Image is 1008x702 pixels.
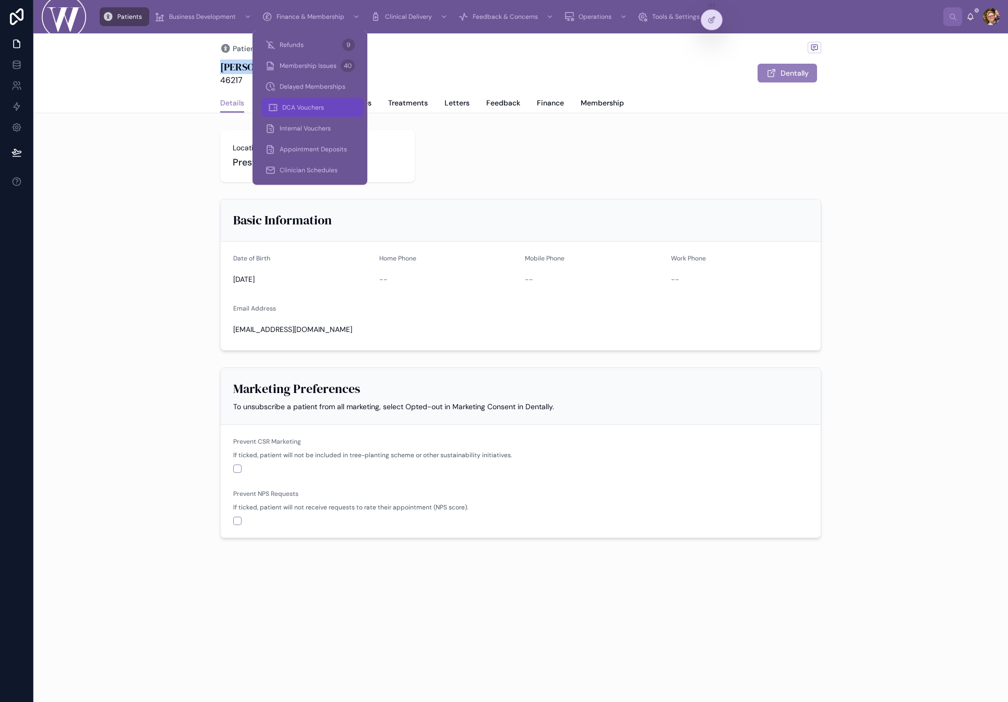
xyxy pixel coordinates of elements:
[671,274,679,284] span: --
[280,82,345,91] span: Delayed Memberships
[280,41,304,49] span: Refunds
[561,7,632,26] a: Operations
[455,7,559,26] a: Feedback & Concerns
[525,274,533,284] span: --
[634,7,721,26] a: Tools & Settings
[233,324,371,335] span: [EMAIL_ADDRESS][DOMAIN_NAME]
[169,13,236,21] span: Business Development
[277,13,344,21] span: Finance & Membership
[486,93,520,114] a: Feedback
[259,35,361,54] a: Refunds9
[259,77,361,96] a: Delayed Memberships
[445,98,470,108] span: Letters
[579,13,611,21] span: Operations
[280,62,337,70] span: Membership Issues
[233,490,298,498] span: Prevent NPS Requests
[379,274,388,284] span: --
[259,161,361,180] a: Clinician Schedules
[233,212,332,229] h2: Basic Information
[233,142,402,153] span: Location
[259,140,361,159] a: Appointment Deposits
[445,93,470,114] a: Letters
[342,39,355,51] div: 9
[581,93,624,114] a: Membership
[233,380,360,397] h2: Marketing Preferences
[282,103,324,112] span: DCA Vouchers
[486,98,520,108] span: Feedback
[220,98,244,108] span: Details
[652,13,700,21] span: Tools & Settings
[388,93,428,114] a: Treatments
[259,56,361,75] a: Membership Issues40
[280,166,338,174] span: Clinician Schedules
[537,98,564,108] span: Finance
[379,254,416,263] span: Home Phone
[388,98,428,108] span: Treatments
[280,124,331,133] span: Internal Vouchers
[525,254,565,263] span: Mobile Phone
[280,145,347,153] span: Appointment Deposits
[758,64,817,82] button: Dentally
[233,274,371,284] span: [DATE]
[259,119,361,138] a: Internal Vouchers
[233,304,276,313] span: Email Address
[233,437,301,446] span: Prevent CSR Marketing
[117,13,142,21] span: Patients
[100,7,149,26] a: Patients
[341,60,355,72] div: 40
[233,402,554,411] span: To unsubscribe a patient from all marketing, select Opted-out in Marketing Consent in Dentally.
[233,503,468,511] span: If ticked, patient will not receive requests to rate their appointment (NPS score).
[94,5,943,28] div: scrollable content
[259,7,365,26] a: Finance & Membership
[781,68,809,78] span: Dentally
[671,254,706,263] span: Work Phone
[473,13,538,21] span: Feedback & Concerns
[385,13,432,21] span: Clinical Delivery
[233,451,512,459] span: If ticked, patient will not be included in tree-planting scheme or other sustainability initiatives.
[220,74,297,87] span: 46217
[367,7,453,26] a: Clinical Delivery
[233,155,402,170] span: Prestatyn
[537,93,564,114] a: Finance
[581,98,624,108] span: Membership
[220,60,297,74] h1: [PERSON_NAME]
[220,93,244,113] a: Details
[261,98,364,117] a: DCA Vouchers
[220,43,261,54] a: Patients
[233,254,270,263] span: Date of Birth
[233,43,261,54] span: Patients
[151,7,257,26] a: Business Development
